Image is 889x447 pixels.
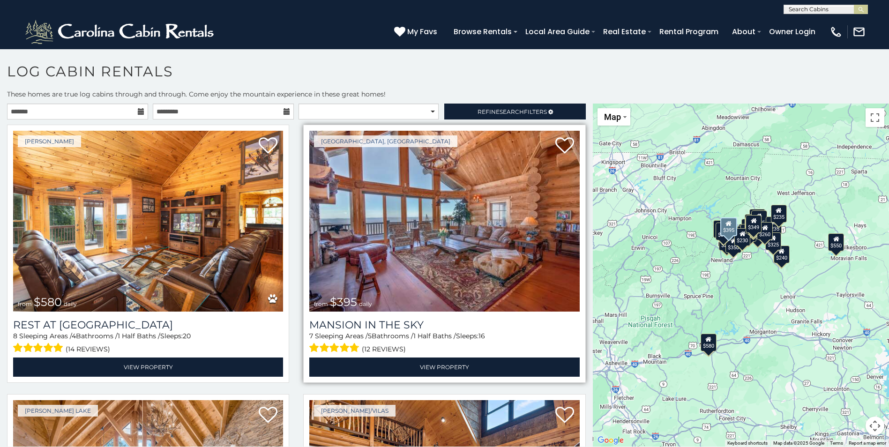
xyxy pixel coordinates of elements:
[749,209,765,227] div: $320
[23,18,218,46] img: White-1-2.png
[595,434,626,447] a: Open this area in Google Maps (opens a new window)
[598,108,630,126] button: Change map style
[866,108,884,127] button: Toggle fullscreen view
[183,332,191,340] span: 20
[18,300,32,307] span: from
[720,217,737,236] div: $395
[866,417,884,435] button: Map camera controls
[309,319,579,331] a: Mansion In The Sky
[478,332,485,340] span: 16
[500,108,524,115] span: Search
[309,332,313,340] span: 7
[852,25,866,38] img: mail-regular-white.png
[368,332,372,340] span: 5
[66,343,110,355] span: (14 reviews)
[771,205,787,223] div: $235
[394,26,440,38] a: My Favs
[828,233,844,251] div: $550
[13,331,283,355] div: Sleeping Areas / Bathrooms / Sleeps:
[701,334,717,351] div: $580
[413,332,456,340] span: 1 Half Baths /
[314,300,328,307] span: from
[72,332,76,340] span: 4
[309,131,579,312] a: Mansion In The Sky from $395 daily
[715,223,731,240] div: $305
[34,295,62,309] span: $580
[362,343,406,355] span: (12 reviews)
[829,25,843,38] img: phone-regular-white.png
[757,222,773,240] div: $260
[725,235,741,253] div: $350
[765,232,781,250] div: $325
[13,319,283,331] a: Rest at [GEOGRAPHIC_DATA]
[314,135,457,147] a: [GEOGRAPHIC_DATA], [GEOGRAPHIC_DATA]
[309,331,579,355] div: Sleeping Areas / Bathrooms / Sleeps:
[746,215,762,233] div: $349
[766,216,782,234] div: $235
[13,332,17,340] span: 8
[309,131,579,312] img: Mansion In The Sky
[655,23,723,40] a: Rental Program
[595,434,626,447] img: Google
[314,405,396,417] a: [PERSON_NAME]/Vilas
[13,319,283,331] h3: Rest at Mountain Crest
[521,23,594,40] a: Local Area Guide
[449,23,516,40] a: Browse Rentals
[830,440,843,446] a: Terms (opens in new tab)
[18,405,98,417] a: [PERSON_NAME] Lake
[849,440,886,446] a: Report a map error
[330,295,357,309] span: $395
[259,136,277,156] a: Add to favorites
[13,358,283,377] a: View Property
[764,23,820,40] a: Owner Login
[18,135,81,147] a: [PERSON_NAME]
[604,112,621,122] span: Map
[118,332,160,340] span: 1 Half Baths /
[774,246,790,263] div: $240
[727,440,768,447] button: Keyboard shortcuts
[773,440,824,446] span: Map data ©2025 Google
[734,228,750,246] div: $230
[444,104,585,119] a: RefineSearchFilters
[727,23,760,40] a: About
[751,210,767,228] div: $255
[740,224,756,242] div: $395
[259,406,277,425] a: Add to favorites
[309,358,579,377] a: View Property
[598,23,650,40] a: Real Estate
[359,300,372,307] span: daily
[13,131,283,312] a: Rest at Mountain Crest from $580 daily
[745,214,761,232] div: $360
[719,233,735,251] div: $225
[13,131,283,312] img: Rest at Mountain Crest
[407,26,437,37] span: My Favs
[64,300,77,307] span: daily
[713,220,729,238] div: $295
[555,136,574,156] a: Add to favorites
[478,108,547,115] span: Refine Filters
